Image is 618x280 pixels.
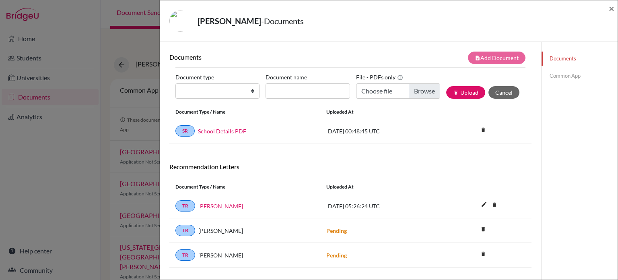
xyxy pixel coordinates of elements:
h6: Documents [169,53,350,61]
span: [PERSON_NAME] [198,251,243,259]
strong: Pending [326,252,347,259]
div: Uploaded at [320,183,441,191]
a: delete [477,125,489,136]
i: delete [477,248,489,260]
button: note_addAdd Document [468,52,525,64]
a: TR [175,225,195,236]
label: File - PDFs only [356,71,403,83]
label: Document name [266,71,307,83]
a: TR [175,200,195,212]
div: Document Type / Name [169,183,320,191]
strong: [PERSON_NAME] [198,16,261,26]
i: note_add [475,55,480,61]
button: publishUpload [446,86,485,99]
div: Document Type / Name [169,108,320,116]
a: delete [477,249,489,260]
a: [PERSON_NAME] [198,202,243,210]
strong: Pending [326,227,347,234]
button: Cancel [488,86,519,99]
button: Close [609,4,614,13]
a: delete [488,200,501,211]
a: SR [175,125,195,137]
span: [DATE] 05:26:24 UTC [326,203,380,209]
i: delete [477,223,489,235]
i: delete [477,124,489,136]
i: publish [453,90,459,95]
a: delete [477,224,489,235]
div: Uploaded at [320,108,441,116]
a: Common App [542,69,618,83]
a: Documents [542,52,618,66]
button: edit [477,199,491,211]
span: - Documents [261,16,304,26]
i: delete [488,199,501,211]
span: [PERSON_NAME] [198,226,243,235]
a: TR [175,249,195,261]
label: Document type [175,71,214,83]
i: edit [478,198,490,211]
div: [DATE] 00:48:45 UTC [320,127,441,135]
h6: Recommendation Letters [169,163,531,170]
a: School Details PDF [198,127,246,135]
span: × [609,2,614,14]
